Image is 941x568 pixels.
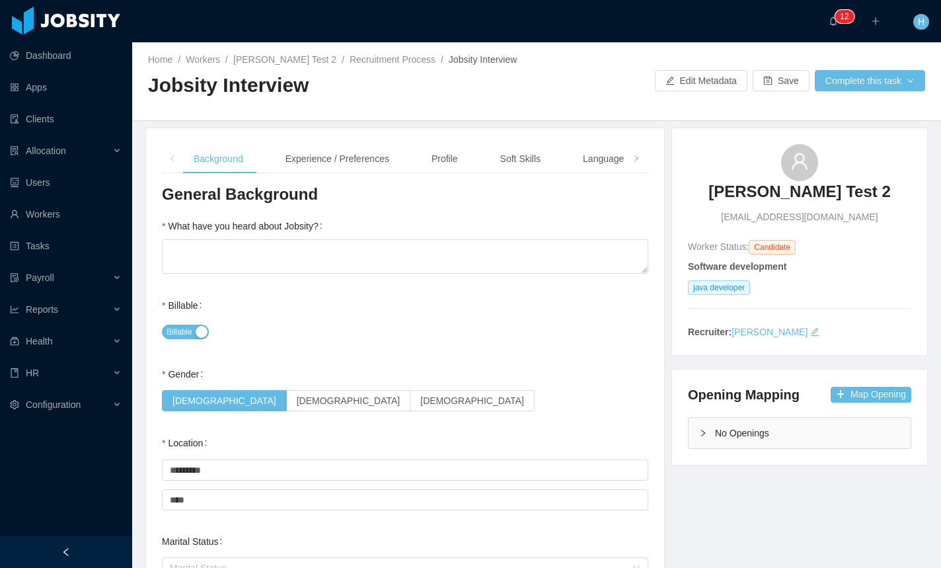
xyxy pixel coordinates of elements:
i: icon: setting [10,400,19,409]
a: Recruitment Process [350,54,435,65]
i: icon: bell [829,17,838,26]
a: icon: appstoreApps [10,74,122,101]
i: icon: right [633,155,640,162]
span: / [342,54,344,65]
h3: General Background [162,184,648,205]
span: [DEMOGRAPHIC_DATA] [420,395,524,406]
i: icon: plus [871,17,880,26]
button: icon: editEdit Metadata [655,70,747,91]
strong: Software development [688,261,786,272]
a: [PERSON_NAME] Test 2 [233,54,336,65]
span: H [918,14,924,30]
label: Billable [162,300,207,311]
a: icon: auditClients [10,106,122,132]
span: Jobsity Interview [449,54,517,65]
p: 2 [845,10,849,23]
span: / [178,54,180,65]
a: icon: robotUsers [10,169,122,196]
span: Configuration [26,399,81,410]
span: [EMAIL_ADDRESS][DOMAIN_NAME] [721,210,878,224]
span: Payroll [26,272,54,283]
sup: 12 [835,10,854,23]
div: Profile [421,144,469,174]
p: 1 [840,10,845,23]
a: icon: userWorkers [10,201,122,227]
span: Health [26,336,52,346]
i: icon: medicine-box [10,337,19,346]
h4: Opening Mapping [688,385,800,404]
span: / [225,54,228,65]
i: icon: solution [10,146,19,155]
span: [DEMOGRAPHIC_DATA] [172,395,276,406]
div: Soft Skills [490,144,551,174]
span: Reports [26,304,58,315]
button: icon: saveSave [753,70,809,91]
i: icon: edit [810,327,819,337]
a: [PERSON_NAME] Test 2 [708,181,891,210]
button: Complete this taskicon: down [815,70,925,91]
h2: Jobsity Interview [148,72,537,99]
textarea: What have you heard about Jobsity? [162,239,648,274]
div: Language [572,144,634,174]
div: Experience / Preferences [275,144,400,174]
a: icon: profileTasks [10,233,122,259]
span: java developer [688,280,750,295]
span: Allocation [26,145,66,156]
h3: [PERSON_NAME] Test 2 [708,181,891,202]
label: Marital Status [162,536,227,547]
i: icon: user [790,152,809,171]
a: icon: pie-chartDashboard [10,42,122,69]
label: Location [162,438,212,448]
div: icon: rightNo Openings [689,418,911,448]
i: icon: file-protect [10,273,19,282]
a: Workers [186,54,220,65]
span: Candidate [749,240,796,255]
span: Billable [167,325,192,339]
label: What have you heard about Jobsity? [162,221,328,231]
span: / [441,54,443,65]
button: icon: plusMap Opening [831,387,911,403]
a: Home [148,54,172,65]
span: [DEMOGRAPHIC_DATA] [297,395,400,406]
div: Background [183,144,254,174]
span: Worker Status: [688,241,749,252]
label: Gender [162,369,208,380]
i: icon: line-chart [10,305,19,314]
i: icon: book [10,368,19,378]
i: icon: left [169,155,176,162]
i: icon: right [699,429,707,437]
a: [PERSON_NAME] [732,327,808,337]
span: HR [26,368,39,378]
button: Billable [162,325,209,339]
strong: Recruiter: [688,327,732,337]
